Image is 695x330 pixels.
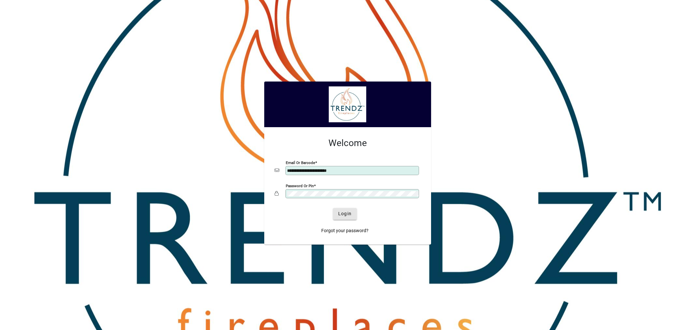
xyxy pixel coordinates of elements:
h2: Welcome [275,138,421,149]
span: Forgot your password? [321,227,369,234]
button: Login [333,208,357,220]
mat-label: Email or Barcode [286,160,315,165]
span: Login [338,210,352,217]
a: Forgot your password? [319,225,371,237]
mat-label: Password or Pin [286,183,314,188]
